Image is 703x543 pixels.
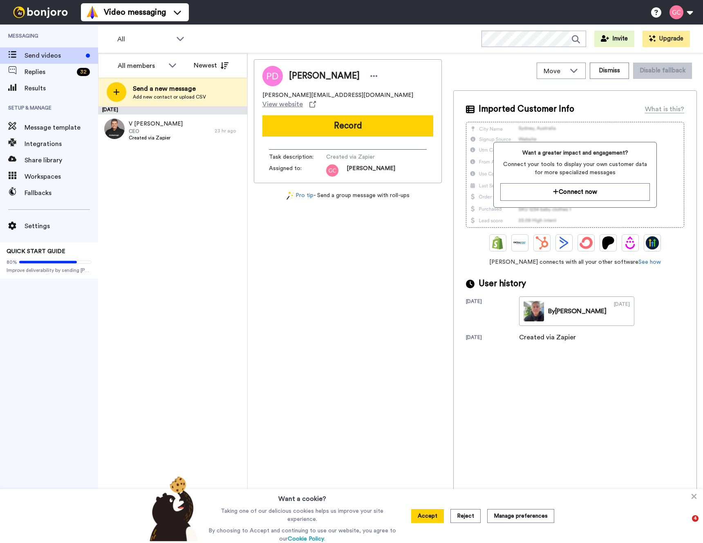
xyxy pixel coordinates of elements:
span: Improve deliverability by sending [PERSON_NAME]’s from your own email [7,267,92,274]
div: 23 hr ago [215,128,243,134]
a: See how [638,259,661,265]
span: Task description : [269,153,326,161]
img: Ontraport [513,236,526,249]
span: Message template [25,123,98,132]
span: QUICK START GUIDE [7,249,65,254]
span: CEO [129,128,183,135]
span: User history [479,278,526,290]
button: Disable fallback [633,63,692,79]
span: [PERSON_NAME][EMAIL_ADDRESS][DOMAIN_NAME] [262,91,413,99]
span: Created via Zapier [326,153,404,161]
img: ActiveCampaign [557,236,571,249]
span: [PERSON_NAME] [347,164,395,177]
img: bear-with-cookie.png [142,476,203,541]
img: a9e49c40-7390-4a88-8ba3-3ca85d4e6262-thumb.jpg [524,301,544,321]
span: [PERSON_NAME] connects with all your other software [466,258,684,266]
span: Workspaces [25,172,98,182]
span: Fallbacks [25,188,98,198]
span: Share library [25,155,98,165]
span: [PERSON_NAME] [289,70,360,82]
img: gc.png [326,164,338,177]
div: 32 [77,68,90,76]
img: Hubspot [535,236,549,249]
img: 33e31a84-10e9-4d1b-8dd6-4732bc6a9ad6.jpg [104,119,125,139]
img: Drip [624,236,637,249]
span: Move [544,66,566,76]
img: bj-logo-header-white.svg [10,7,71,18]
span: Want a greater impact and engagement? [500,149,650,157]
span: Video messaging [104,7,166,18]
p: By choosing to Accept and continuing to use our website, you agree to our . [206,527,398,543]
button: Manage preferences [487,509,554,523]
span: Integrations [25,139,98,149]
div: [DATE] [98,106,247,114]
button: Accept [411,509,444,523]
span: Created via Zapier [129,135,183,141]
button: Reject [450,509,481,523]
span: Send a new message [133,84,206,94]
img: magic-wand.svg [287,191,294,200]
a: Cookie Policy [288,536,324,542]
span: V [PERSON_NAME] [129,120,183,128]
a: Pro tip [287,191,313,200]
span: 80% [7,259,17,265]
iframe: Intercom live chat [675,515,695,535]
span: Send videos [25,51,83,61]
span: View website [262,99,303,109]
span: Connect your tools to display your own customer data for more specialized messages [500,160,650,177]
button: Upgrade [643,31,690,47]
span: Replies [25,67,74,77]
button: Newest [188,57,235,74]
div: [DATE] [466,298,519,326]
div: What is this? [645,104,684,114]
div: [DATE] [614,301,630,321]
button: Record [262,115,433,137]
img: Image of Patty Dominguez [262,66,283,86]
span: Assigned to: [269,164,326,177]
span: Add new contact or upload CSV [133,94,206,100]
p: Taking one of our delicious cookies helps us improve your site experience. [206,507,398,523]
img: ConvertKit [580,236,593,249]
span: Settings [25,221,98,231]
span: All [117,34,172,44]
div: All members [118,61,164,71]
a: View website [262,99,316,109]
img: vm-color.svg [86,6,99,19]
button: Dismiss [590,63,629,79]
div: Created via Zapier [519,332,576,342]
span: Imported Customer Info [479,103,574,115]
button: Invite [594,31,634,47]
h3: Want a cookie? [278,489,326,504]
img: Shopify [491,236,504,249]
span: Results [25,83,98,93]
img: GoHighLevel [646,236,659,249]
div: [DATE] [466,334,519,342]
div: - Send a group message with roll-ups [254,191,442,200]
button: Connect now [500,183,650,201]
img: Patreon [602,236,615,249]
span: 4 [692,515,699,522]
div: By [PERSON_NAME] [548,306,607,316]
a: By[PERSON_NAME][DATE] [519,296,634,326]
